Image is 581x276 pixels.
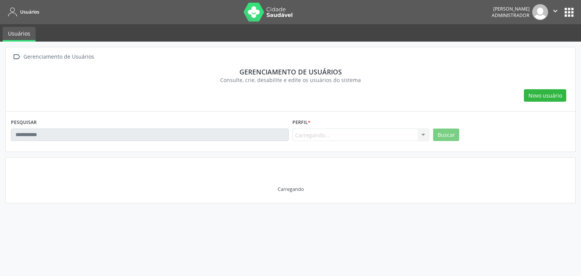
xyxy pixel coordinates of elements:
div: Consulte, crie, desabilite e edite os usuários do sistema [16,76,565,84]
div: Gerenciamento de usuários [16,68,565,76]
div: [PERSON_NAME] [492,6,530,12]
a: Usuários [3,27,36,42]
img: img [532,4,548,20]
label: PESQUISAR [11,117,37,129]
a: Usuários [5,6,39,18]
label: Perfil [292,117,311,129]
span: Usuários [20,9,39,15]
div: Gerenciamento de Usuários [22,51,95,62]
i:  [551,7,559,15]
a:  Gerenciamento de Usuários [11,51,95,62]
span: Administrador [492,12,530,19]
span: Novo usuário [528,91,562,99]
button: Buscar [433,129,459,141]
button: apps [562,6,576,19]
i:  [11,51,22,62]
button: Novo usuário [524,89,566,102]
button:  [548,4,562,20]
div: Carregando [278,186,304,192]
